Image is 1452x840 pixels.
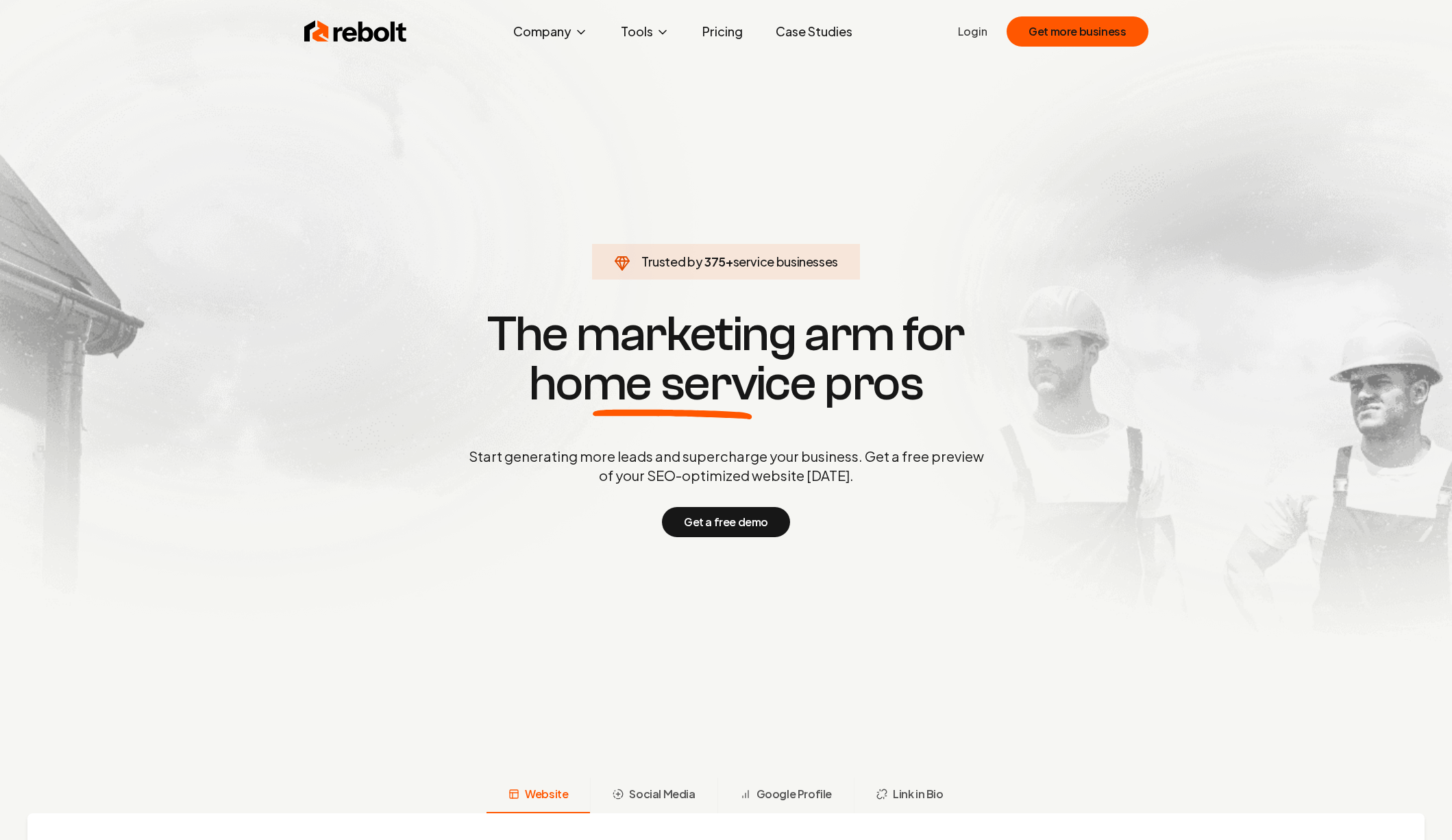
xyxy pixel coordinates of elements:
[529,359,816,408] span: home service
[304,18,407,45] img: Rebolt Logo
[756,786,832,802] span: Google Profile
[1007,16,1148,47] button: Get more business
[610,18,680,45] button: Tools
[525,786,568,802] span: Website
[662,507,790,537] button: Get a free demo
[717,778,854,813] button: Google Profile
[629,786,695,802] span: Social Media
[733,254,839,269] span: service businesses
[502,18,599,45] button: Company
[466,447,987,485] p: Start generating more leads and supercharge your business. Get a free preview of your SEO-optimiz...
[704,252,726,271] span: 375
[487,778,590,813] button: Website
[641,254,702,269] span: Trusted by
[958,23,987,40] a: Login
[893,786,944,802] span: Link in Bio
[691,18,754,45] a: Pricing
[726,254,733,269] span: +
[765,18,863,45] a: Case Studies
[397,310,1055,408] h1: The marketing arm for pros
[854,778,965,813] button: Link in Bio
[590,778,717,813] button: Social Media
